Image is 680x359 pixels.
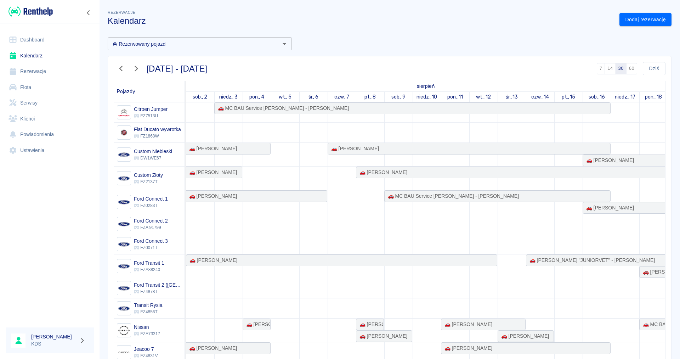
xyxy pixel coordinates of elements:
[191,92,209,102] a: 2 sierpnia 2025
[134,324,160,331] h6: Nissan
[357,321,383,328] div: 🚗 [PERSON_NAME]
[605,63,616,74] button: 14 dni
[363,92,378,102] a: 8 sierpnia 2025
[6,6,53,17] a: Renthelp logo
[442,344,492,352] div: 🚗 [PERSON_NAME]
[118,325,130,336] img: Image
[118,260,130,272] img: Image
[134,281,182,288] h6: Ford Transit 2 (Niemcy)
[134,346,158,353] h6: Jeacoo 7
[134,148,172,155] h6: Custom Niebieski
[134,106,168,113] h6: Citroen Jumper
[415,92,439,102] a: 10 sierpnia 2025
[643,62,665,75] button: Dziś
[118,127,130,139] img: Image
[147,64,208,74] h3: [DATE] - [DATE]
[134,353,158,359] p: FZ4831V
[446,92,465,102] a: 11 sierpnia 2025
[134,309,163,315] p: FZ4856T
[504,92,520,102] a: 13 sierpnia 2025
[277,92,293,102] a: 5 sierpnia 2025
[134,133,181,139] p: FZ1868W
[442,321,492,328] div: 🚗 [PERSON_NAME]
[118,173,130,184] img: Image
[6,48,94,64] a: Kalendarz
[474,92,493,102] a: 12 sierpnia 2025
[134,288,182,295] p: FZ4878T
[134,113,168,119] p: FZ7513U
[215,105,349,112] div: 🚗 MC BAU Service [PERSON_NAME] - [PERSON_NAME]
[333,92,351,102] a: 7 sierpnia 2025
[357,169,407,176] div: 🚗 [PERSON_NAME]
[307,92,321,102] a: 6 sierpnia 2025
[108,16,614,26] h3: Kalendarz
[415,81,437,91] a: 2 sierpnia 2025
[6,95,94,111] a: Serwisy
[134,331,160,337] p: FZA73317
[6,32,94,48] a: Dashboard
[217,92,240,102] a: 3 sierpnia 2025
[643,92,664,102] a: 18 sierpnia 2025
[134,245,168,251] p: FZ0071T
[619,13,671,26] a: Dodaj rezerwację
[186,192,237,200] div: 🚗 [PERSON_NAME]
[134,217,168,224] h6: Ford Connect 2
[613,92,637,102] a: 17 sierpnia 2025
[6,79,94,95] a: Flota
[118,282,130,294] img: Image
[243,321,270,328] div: 🚗 [PERSON_NAME]
[6,127,94,142] a: Powiadomienia
[385,192,519,200] div: 🚗 MC BAU Service [PERSON_NAME] - [PERSON_NAME]
[583,204,634,212] div: 🚗 [PERSON_NAME]
[134,237,168,245] h6: Ford Connect 3
[134,155,172,161] p: DW1WE67
[186,169,237,176] div: 🚗 [PERSON_NAME]
[31,333,76,340] h6: [PERSON_NAME]
[134,126,181,133] h6: Fiat Ducato wywrotka
[498,332,549,340] div: 🚗 [PERSON_NAME]
[134,259,164,267] h6: Ford Transit 1
[83,8,94,17] button: Zwiń nawigację
[134,195,168,202] h6: Ford Connect 1
[118,239,130,250] img: Image
[134,267,164,273] p: FZA88240
[134,202,168,209] p: FZ0283T
[117,89,135,95] span: Pojazdy
[248,92,266,102] a: 4 sierpnia 2025
[357,332,407,340] div: 🚗 [PERSON_NAME]
[108,10,135,15] span: Rezerwacje
[6,63,94,79] a: Rezerwacje
[560,92,577,102] a: 15 sierpnia 2025
[587,92,607,102] a: 16 sierpnia 2025
[110,39,278,48] input: Wyszukaj i wybierz pojazdy...
[626,63,637,74] button: 60 dni
[134,179,163,185] p: FZ2137T
[390,92,408,102] a: 9 sierpnia 2025
[134,224,168,231] p: FZA 91799
[529,92,551,102] a: 14 sierpnia 2025
[616,63,627,74] button: 30 dni
[118,107,130,118] img: Image
[31,340,76,348] p: KDS
[8,6,53,17] img: Renthelp logo
[118,347,130,358] img: Image
[118,149,130,161] img: Image
[134,172,163,179] h6: Custom Złoty
[186,145,237,152] div: 🚗 [PERSON_NAME]
[279,39,289,49] button: Otwórz
[6,111,94,127] a: Klienci
[187,257,237,264] div: 🚗 [PERSON_NAME]
[328,145,379,152] div: 🚗 [PERSON_NAME]
[583,157,634,164] div: 🚗 [PERSON_NAME]
[6,142,94,158] a: Ustawienia
[134,302,163,309] h6: Transit Rysia
[118,218,130,230] img: Image
[118,196,130,208] img: Image
[527,257,655,264] div: 🚗 [PERSON_NAME] "JUNIORVET" - [PERSON_NAME]
[186,344,237,352] div: 🚗 [PERSON_NAME]
[118,303,130,314] img: Image
[597,63,605,74] button: 7 dni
